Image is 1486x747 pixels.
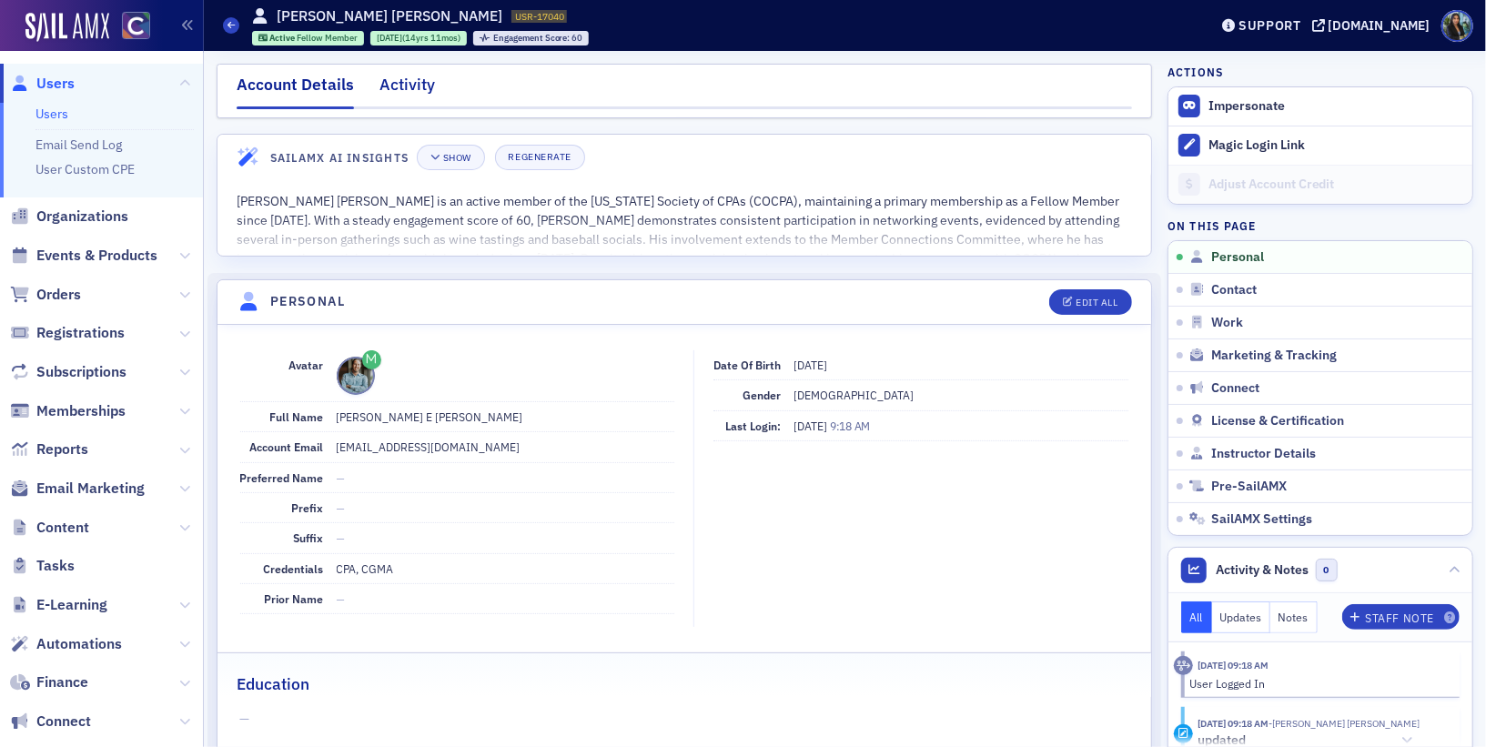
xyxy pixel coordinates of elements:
[109,12,150,43] a: View Homepage
[1076,298,1117,308] div: Edit All
[337,530,346,545] span: —
[36,479,145,499] span: Email Marketing
[36,362,126,382] span: Subscriptions
[237,672,309,696] h2: Education
[370,31,467,45] div: 2010-08-31 00:00:00
[36,518,89,538] span: Content
[1211,413,1344,429] span: License & Certification
[794,419,830,433] span: [DATE]
[337,591,346,606] span: —
[1168,126,1472,165] button: Magic Login Link
[1168,165,1472,204] a: Adjust Account Credit
[36,323,125,343] span: Registrations
[377,32,460,44] div: (14yrs 11mos)
[1174,724,1193,743] div: Update
[10,595,107,615] a: E-Learning
[25,13,109,42] img: SailAMX
[1190,675,1448,691] div: User Logged In
[294,530,324,545] span: Suffix
[270,409,324,424] span: Full Name
[10,401,126,421] a: Memberships
[36,712,91,732] span: Connect
[1208,98,1285,115] button: Impersonate
[830,419,870,433] span: 9:18 AM
[1441,10,1473,42] span: Profile
[10,672,88,692] a: Finance
[1211,315,1243,331] span: Work
[377,32,402,44] span: [DATE]
[1316,559,1339,581] span: 0
[1211,479,1287,495] span: Pre-SailAMX
[10,285,81,305] a: Orders
[515,10,564,23] span: USR-17040
[1211,282,1257,298] span: Contact
[1198,659,1269,671] time: 5/12/2025 09:18 AM
[10,518,89,538] a: Content
[10,362,126,382] a: Subscriptions
[264,561,324,576] span: Credentials
[337,470,346,485] span: —
[417,145,485,170] button: Show
[265,591,324,606] span: Prior Name
[794,358,827,372] span: [DATE]
[36,207,128,227] span: Organizations
[1270,601,1318,633] button: Notes
[337,554,675,583] dd: CPA, CGMA
[337,402,675,431] dd: [PERSON_NAME] E [PERSON_NAME]
[493,32,572,44] span: Engagement Score :
[794,380,1128,409] dd: [DEMOGRAPHIC_DATA]
[10,323,125,343] a: Registrations
[36,595,107,615] span: E-Learning
[297,32,358,44] span: Fellow Member
[495,145,585,170] button: Regenerate
[10,74,75,94] a: Users
[250,439,324,454] span: Account Email
[1269,717,1420,730] span: Stevenson Farnsworth
[1208,137,1463,154] div: Magic Login Link
[10,712,91,732] a: Connect
[473,31,589,45] div: Engagement Score: 60
[1168,217,1473,234] h4: On this page
[1365,613,1434,623] div: Staff Note
[379,73,435,106] div: Activity
[1342,604,1460,630] button: Staff Note
[1211,511,1312,528] span: SailAMX Settings
[1211,380,1259,397] span: Connect
[1049,289,1131,315] button: Edit All
[277,6,502,26] h1: [PERSON_NAME] [PERSON_NAME]
[36,439,88,459] span: Reports
[36,74,75,94] span: Users
[493,34,583,44] div: 60
[10,439,88,459] a: Reports
[1208,177,1463,193] div: Adjust Account Credit
[240,710,1129,729] span: —
[36,634,122,654] span: Automations
[36,672,88,692] span: Finance
[10,246,157,266] a: Events & Products
[10,479,145,499] a: Email Marketing
[237,73,354,109] div: Account Details
[10,207,128,227] a: Organizations
[1198,717,1269,730] time: 5/12/2025 09:18 AM
[36,246,157,266] span: Events & Products
[10,634,122,654] a: Automations
[270,292,345,311] h4: Personal
[36,556,75,576] span: Tasks
[35,161,135,177] a: User Custom CPE
[713,358,781,372] span: Date of Birth
[1168,64,1224,80] h4: Actions
[240,470,324,485] span: Preferred Name
[122,12,150,40] img: SailAMX
[743,388,781,402] span: Gender
[270,149,409,166] h4: SailAMX AI Insights
[1312,19,1437,32] button: [DOMAIN_NAME]
[269,32,297,44] span: Active
[10,556,75,576] a: Tasks
[337,432,675,461] dd: [EMAIL_ADDRESS][DOMAIN_NAME]
[292,500,324,515] span: Prefix
[252,31,365,45] div: Active: Active: Fellow Member
[36,401,126,421] span: Memberships
[1181,601,1212,633] button: All
[1211,249,1264,266] span: Personal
